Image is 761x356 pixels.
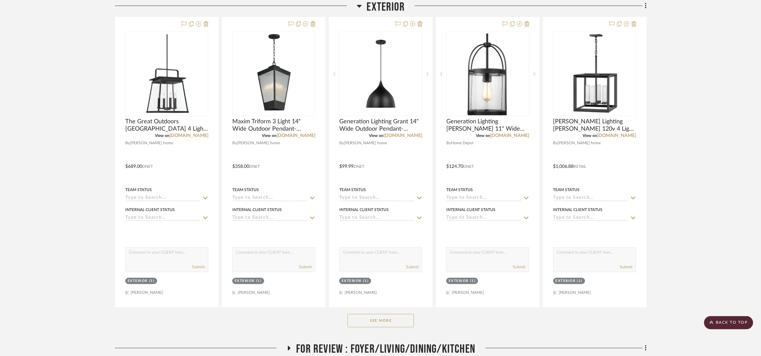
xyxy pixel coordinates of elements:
div: Exterior [556,279,576,284]
span: Generation Lighting Grant 14" Wide Outdoor Pendant- Midnight Black [339,118,422,133]
span: View on [369,134,383,138]
button: Submit [192,264,205,270]
span: [PERSON_NAME] home [237,140,280,146]
button: Submit [406,264,419,270]
span: View on [262,134,276,138]
span: View on [155,134,169,138]
div: Team Status [232,187,259,193]
span: [PERSON_NAME] Lighting [PERSON_NAME] 120v 4 Light 18" Wide Open Air Outdoor Chandelier- Brushed G... [553,118,636,133]
button: Submit [513,264,526,270]
div: Internal Client Status [446,207,496,213]
img: Generation Lighting Kenny 11" Wide Outdoor Pendant- midnight black [461,32,515,115]
a: [DOMAIN_NAME] [276,133,315,138]
input: Type to Search… [125,195,200,201]
input: Type to Search… [232,215,307,221]
div: Team Status [125,187,152,193]
span: View on [583,134,598,138]
input: Type to Search… [446,215,521,221]
div: Internal Client Status [553,207,603,213]
button: Submit [299,264,312,270]
div: (1) [149,279,155,284]
input: Type to Search… [232,195,307,201]
span: By [232,140,237,146]
input: Type to Search… [125,215,200,221]
span: By [446,140,451,146]
input: Type to Search… [553,195,628,201]
div: Exterior [128,279,148,284]
div: 0 [554,32,636,116]
div: Internal Client Status [339,207,389,213]
div: 0 [340,32,422,116]
img: Hinkley Lighting Rhodes 120v 4 Light 18" Wide Open Air Outdoor Chandelier- Brushed Graphite [565,32,625,115]
div: Team Status [553,187,580,193]
span: [PERSON_NAME] home [130,140,173,146]
div: Internal Client Status [232,207,282,213]
span: [PERSON_NAME] home [344,140,387,146]
button: Submit [620,264,633,270]
scroll-to-top-button: BACK TO TOP [704,316,753,329]
input: Type to Search… [553,215,628,221]
a: [DOMAIN_NAME] [598,133,636,138]
img: The Great Outdoors Isla Vista 4 Light 16" Wide Outdoor Taper Candle Pendant- Coal [139,32,195,115]
span: By [553,140,558,146]
span: By [125,140,130,146]
input: Type to Search… [446,195,521,201]
div: Internal Client Status [125,207,175,213]
span: Maxim Triform 3 Light 14" Wide Outdoor Pendant- Black/Antique Brass [232,118,315,133]
div: (1) [256,279,262,284]
input: Type to Search… [339,195,414,201]
span: By [339,140,344,146]
a: [DOMAIN_NAME] [383,133,422,138]
span: The Great Outdoors [GEOGRAPHIC_DATA] 4 Light 16" Wide Outdoor Taper Candle Pendant- Coal [125,118,208,133]
div: (1) [363,279,369,284]
div: Team Status [446,187,473,193]
a: [DOMAIN_NAME] [490,133,529,138]
span: Home Depot [451,140,474,146]
div: (1) [577,279,583,284]
div: Exterior [342,279,362,284]
span: [PERSON_NAME] home [558,140,601,146]
img: Maxim Triform 3 Light 14" Wide Outdoor Pendant- Black/Antique Brass [250,32,298,115]
div: 0 [447,32,529,116]
div: Exterior [235,279,255,284]
span: Generation Lighting [PERSON_NAME] 11" Wide Outdoor Pendant- midnight black [446,118,529,133]
input: Type to Search… [339,215,414,221]
div: (1) [470,279,476,284]
div: Exterior [449,279,469,284]
div: Team Status [339,187,366,193]
a: [DOMAIN_NAME] [169,133,208,138]
img: Generation Lighting Grant 14" Wide Outdoor Pendant- Midnight Black [340,33,422,115]
span: View on [476,134,490,138]
button: See More [348,314,414,327]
